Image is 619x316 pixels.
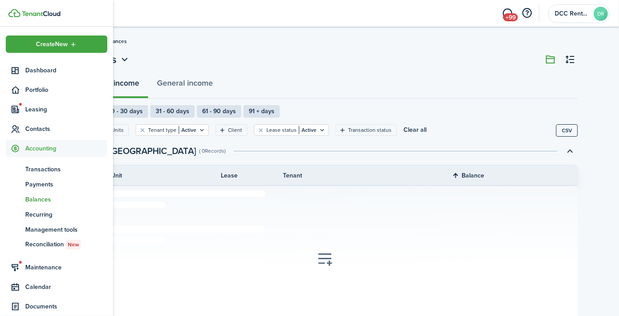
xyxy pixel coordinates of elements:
span: Accounting [25,144,107,153]
span: Balances [25,195,107,204]
button: Toggle accordion [563,143,578,158]
a: Messaging [499,2,516,25]
span: Payments [25,180,107,189]
span: Create New [36,41,68,47]
span: +99 [503,13,518,21]
a: Transactions [6,162,107,177]
button: Clear filter [257,126,265,134]
th: Property & Unit [73,171,221,180]
label: 0 - 30 days [106,105,148,118]
span: Transactions [25,165,107,174]
button: CSV [556,124,578,137]
label: 61 - 90 days [197,105,241,118]
filter-tag-label: Transaction status [348,126,392,134]
img: TenantCloud [22,11,60,16]
a: Dashboard [6,62,107,79]
button: Open menu [6,36,107,53]
span: DCC Rentals LLC [555,11,590,17]
a: Recurring [6,207,107,222]
th: Tenant [283,171,431,180]
button: Clear filter [139,126,146,134]
span: Portfolio [25,85,107,95]
a: Management tools [6,222,107,237]
swimlane-title: 1463 [GEOGRAPHIC_DATA] [88,144,196,158]
label: 91 + days [243,105,280,118]
button: Open resource center [520,6,535,21]
span: Documents [25,302,107,311]
filter-tag-label: Client [228,126,242,134]
button: Clear all [404,124,427,136]
filter-tag: Open filter [215,124,247,136]
a: ReconciliationNew [6,237,107,252]
filter-tag-value: Active [299,126,317,134]
span: Reconciliation [25,240,107,249]
filter-tag: Open filter [336,124,397,136]
th: Lease [221,171,283,180]
a: Payments [6,177,107,192]
span: Management tools [25,225,107,234]
span: Maintenance [25,263,107,272]
swimlane-subtitle: ( 0 Records ) [199,147,226,155]
img: TenantCloud [8,9,20,17]
th: Sort [452,170,498,181]
span: Recurring [25,210,107,219]
button: General income [148,72,222,99]
filter-tag-label: Tenant type [148,126,176,134]
span: Dashboard [25,66,107,75]
filter-tag: Open filter [136,124,209,136]
span: Contacts [25,124,107,134]
avatar-text: DR [594,7,608,21]
filter-tag-label: Lease status [266,126,297,134]
filter-tag-value: Active [179,126,196,134]
label: 31 - 60 days [150,105,195,118]
span: New [68,241,79,249]
span: Balances [105,37,127,45]
filter-tag: Open filter [254,124,329,136]
a: Balances [6,192,107,207]
span: Calendar [25,282,107,292]
span: Leasing [25,105,107,114]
